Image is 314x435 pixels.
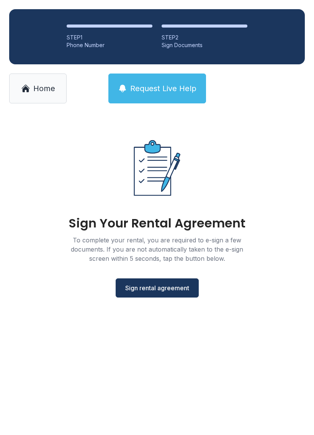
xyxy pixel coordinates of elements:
div: STEP 1 [67,34,152,41]
span: Request Live Help [130,83,196,94]
div: Phone Number [67,41,152,49]
span: Sign rental agreement [125,283,189,293]
div: Sign Documents [162,41,247,49]
img: Rental agreement document illustration [117,128,197,208]
span: Home [33,83,55,94]
div: To complete your rental, you are required to e-sign a few documents. If you are not automatically... [61,235,253,263]
div: Sign Your Rental Agreement [69,217,245,229]
div: STEP 2 [162,34,247,41]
